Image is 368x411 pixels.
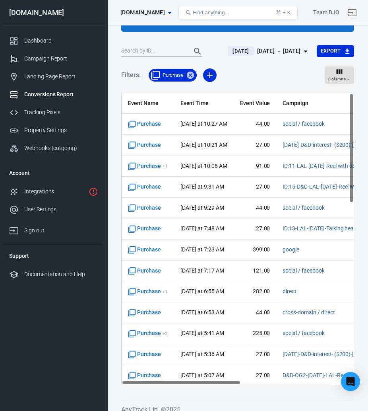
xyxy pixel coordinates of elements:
[240,204,270,212] span: 44.00
[128,204,161,212] span: Standard event name
[180,309,224,316] time: 2025-10-15T06:53:00+08:00
[180,288,224,294] time: 2025-10-15T06:55:06+08:00
[89,187,98,197] svg: 1 networks not verified yet
[121,62,141,88] h5: Filters:
[283,372,347,378] a: D&D-OG2-[DATE]-LAL-Reel
[122,93,354,385] div: scrollable content
[240,246,270,254] span: 399.00
[121,46,185,56] input: Search by ID...
[117,5,174,20] button: [DOMAIN_NAME]
[128,246,161,254] span: Standard event name
[128,162,168,170] span: Purchase
[188,42,207,61] button: Search
[128,288,168,296] span: Purchase
[180,183,224,190] time: 2025-10-15T09:31:46+08:00
[3,50,105,68] a: Campaign Report
[229,47,252,55] span: [DATE]
[24,90,98,99] div: Conversions Report
[3,183,105,201] a: Integrations
[128,183,161,191] span: Standard event name
[163,289,168,294] sup: + 1
[128,372,161,380] span: Standard event name
[221,45,316,58] button: [DATE][DATE] － [DATE]
[3,9,105,16] div: [DOMAIN_NAME]
[240,329,270,337] span: 225.00
[240,225,270,233] span: 27.00
[193,10,229,16] span: Find anything...
[24,205,98,214] div: User Settings
[3,121,105,139] a: Property Settings
[240,351,270,358] span: 27.00
[283,225,357,233] span: ID:13-LAL-Sept 24-Talking head
[3,103,105,121] a: Tracking Pixels
[283,121,324,127] a: social / facebook
[283,288,296,296] span: direct
[283,225,357,232] a: ID:13-LAL-[DATE]-Talking head
[3,139,105,157] a: Webhooks (outgoing)
[180,225,224,232] time: 2025-10-15T07:48:59+08:00
[3,218,105,240] a: Sign out
[283,163,359,169] a: ID:11-LAL-[DATE]-Reel with dog
[180,99,227,107] span: Event Time
[341,372,360,391] div: Open Intercom Messenger
[240,288,270,296] span: 282.00
[180,246,224,253] time: 2025-10-15T07:23:09+08:00
[24,108,98,117] div: Tracking Pixels
[240,162,270,170] span: 91.00
[128,225,161,233] span: Standard event name
[313,8,339,17] div: Account id: prrV3eoo
[128,267,161,275] span: Standard event name
[276,10,291,16] div: ⌘ + K
[24,55,98,63] div: Campaign Report
[240,99,270,107] span: Event Value
[240,120,270,128] span: 44.00
[240,141,270,149] span: 27.00
[24,126,98,134] div: Property Settings
[163,163,168,169] sup: + 1
[240,309,270,317] span: 44.00
[328,76,346,83] span: Columns
[240,372,270,380] span: 27.00
[3,201,105,218] a: User Settings
[3,86,105,103] a: Conversions Report
[283,309,335,317] span: cross-domain / direct
[180,351,224,357] time: 2025-10-15T05:36:41+08:00
[128,120,161,128] span: Standard event name
[240,183,270,191] span: 27.00
[128,351,161,358] span: Standard event name
[283,288,296,294] a: direct
[128,141,161,149] span: Standard event name
[283,267,324,275] span: social / facebook
[180,142,227,148] time: 2025-10-15T10:21:23+08:00
[180,330,224,336] time: 2025-10-15T05:41:24+08:00
[317,45,354,57] button: Export
[257,46,301,56] div: [DATE] － [DATE]
[24,144,98,152] div: Webhooks (outgoing)
[325,66,354,84] button: Columns
[283,162,359,170] span: ID:11-LAL-Sept 24-Reel with dog
[178,6,298,19] button: Find anything...⌘ + K
[283,120,324,128] span: social / facebook
[180,267,224,274] time: 2025-10-15T07:17:37+08:00
[180,121,227,127] time: 2025-10-15T10:27:30+08:00
[343,3,362,22] a: Sign out
[128,329,168,337] span: Purchase
[283,267,324,274] a: social / facebook
[24,226,98,235] div: Sign out
[283,309,335,316] a: cross-domain / direct
[24,72,98,81] div: Landing Page Report
[283,246,299,253] a: google
[128,99,168,107] span: Event Name
[120,8,165,18] span: brandijonesofficial.com
[128,309,161,317] span: Standard event name
[283,205,324,211] a: social / facebook
[3,164,105,183] li: Account
[240,267,270,275] span: 121.00
[24,37,98,45] div: Dashboard
[24,270,98,279] div: Documentation and Help
[283,329,324,337] span: social / facebook
[283,330,324,336] a: social / facebook
[180,372,224,378] time: 2025-10-15T05:07:49+08:00
[180,163,227,169] time: 2025-10-15T10:06:16+08:00
[283,246,299,254] span: google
